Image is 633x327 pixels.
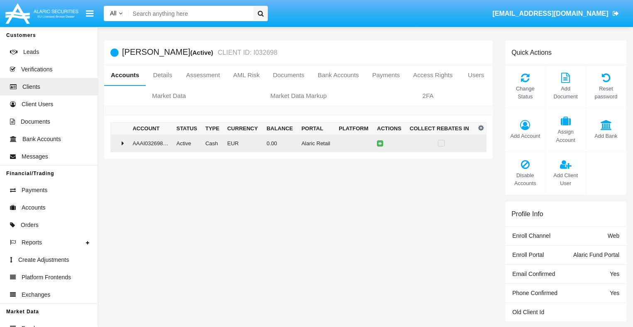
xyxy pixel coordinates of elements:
td: AAAI032698AC1 [129,134,173,152]
span: Add Client User [550,171,581,187]
a: [EMAIL_ADDRESS][DOMAIN_NAME] [489,2,623,25]
a: Market Data Markup [234,86,363,106]
a: All [104,9,129,18]
span: Documents [21,117,50,126]
th: Currency [224,122,263,135]
div: (Active) [190,48,215,57]
td: Cash [202,134,224,152]
span: Leads [23,48,39,56]
span: Messages [22,152,48,161]
span: Accounts [22,203,46,212]
span: Add Account [509,132,541,140]
a: Access Rights [406,65,459,85]
span: Old Client Id [512,309,544,315]
h6: Profile Info [511,210,543,218]
span: Assign Account [550,128,581,144]
span: Web [607,232,619,239]
th: Account [129,122,173,135]
th: Status [173,122,202,135]
th: Portal [298,122,335,135]
td: EUR [224,134,263,152]
a: 2FA [363,86,493,106]
span: Platform Frontends [22,273,71,282]
th: Balance [263,122,298,135]
a: Bank Accounts [311,65,365,85]
span: Disable Accounts [509,171,541,187]
span: Phone Confirmed [512,290,557,296]
a: Payments [366,65,407,85]
a: Market Data [104,86,234,106]
h6: Quick Actions [511,49,552,56]
span: Email Confirmed [512,271,555,277]
span: Add Bank [590,132,622,140]
span: Change Status [509,85,541,100]
span: Client Users [22,100,53,109]
span: Reset password [590,85,622,100]
a: Accounts [104,65,146,85]
a: AML Risk [227,65,266,85]
span: Bank Accounts [22,135,61,144]
span: Yes [610,271,619,277]
span: Enroll Channel [512,232,550,239]
span: Orders [21,221,39,229]
a: Documents [266,65,311,85]
span: Create Adjustments [18,256,69,264]
td: Alaric Retail [298,134,335,152]
img: Logo image [4,1,80,26]
span: Exchanges [22,290,50,299]
span: Yes [610,290,619,296]
span: Add Document [550,85,581,100]
span: Verifications [21,65,52,74]
a: Details [146,65,179,85]
th: Collect Rebates In [406,122,476,135]
th: Type [202,122,224,135]
a: Users [459,65,493,85]
th: Actions [374,122,406,135]
td: Active [173,134,202,152]
a: Assessment [179,65,227,85]
span: Alaric Fund Portal [573,251,619,258]
span: All [110,10,117,17]
input: Search [129,6,251,21]
span: Payments [22,186,47,195]
span: Enroll Portal [512,251,544,258]
td: 0.00 [263,134,298,152]
small: CLIENT ID: I032698 [216,49,278,56]
th: Platform [335,122,374,135]
span: Reports [22,238,42,247]
span: [EMAIL_ADDRESS][DOMAIN_NAME] [492,10,608,17]
h5: [PERSON_NAME] [122,48,277,57]
span: Clients [22,83,40,91]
